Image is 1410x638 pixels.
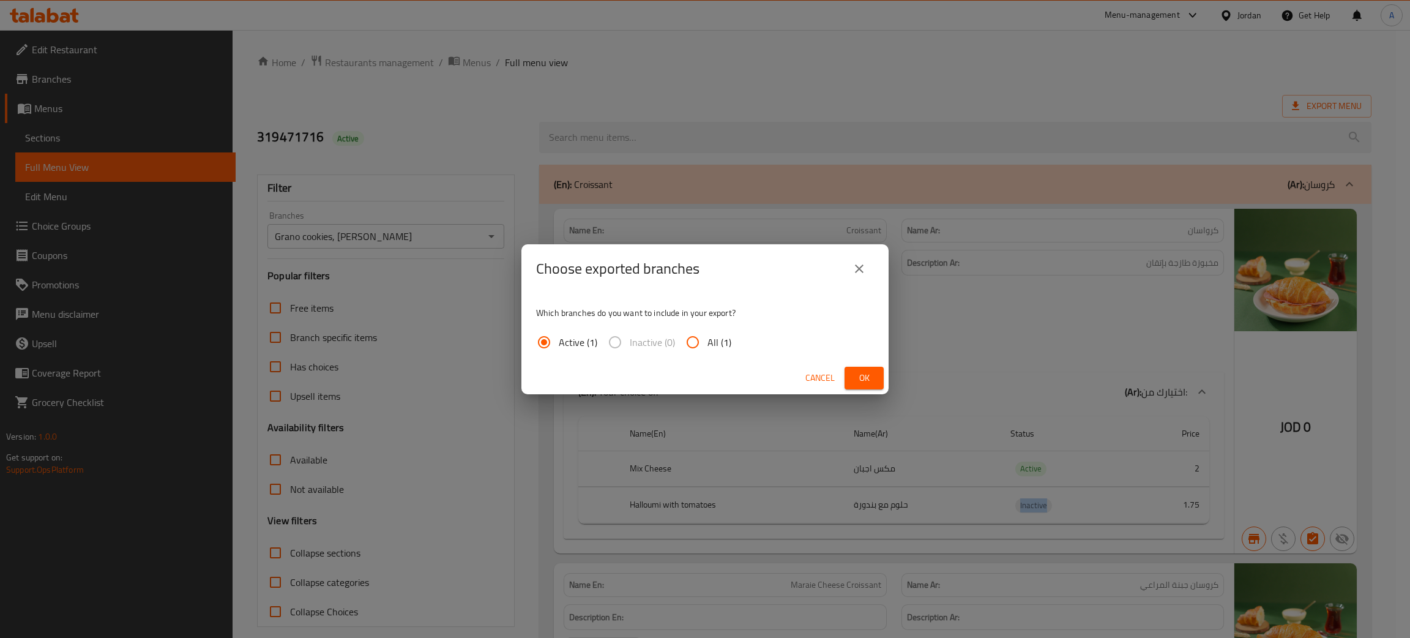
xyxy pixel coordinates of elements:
h2: Choose exported branches [536,259,699,279]
button: close [845,254,874,283]
button: Ok [845,367,884,389]
span: Cancel [805,370,835,386]
span: Inactive (0) [630,335,675,350]
span: Ok [854,370,874,386]
p: Which branches do you want to include in your export? [536,307,874,319]
button: Cancel [800,367,840,389]
span: Active (1) [559,335,597,350]
span: All (1) [707,335,731,350]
